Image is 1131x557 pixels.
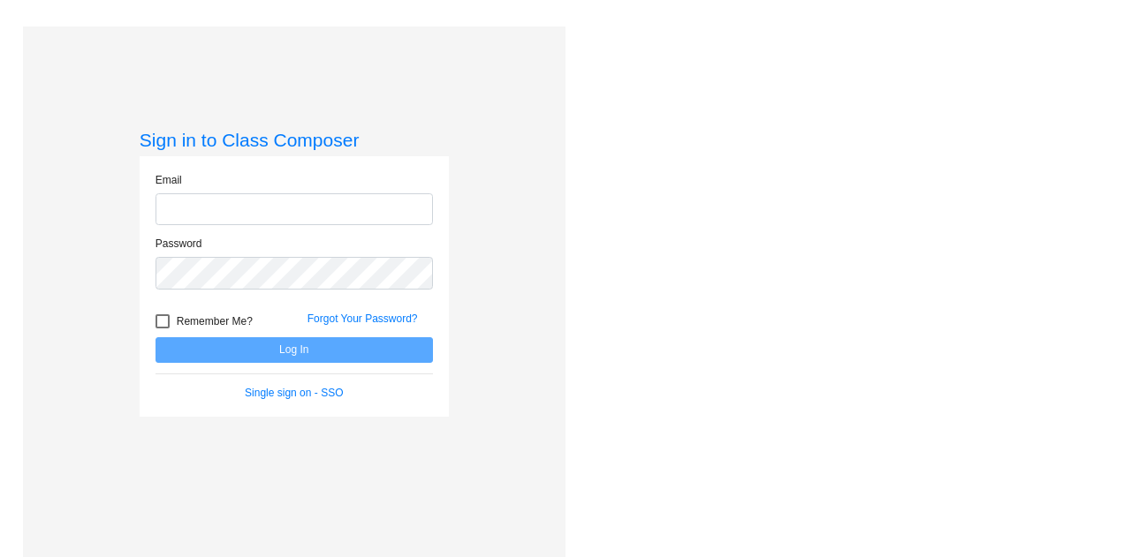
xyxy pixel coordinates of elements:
label: Password [156,236,202,252]
button: Log In [156,337,433,363]
a: Forgot Your Password? [307,312,418,325]
label: Email [156,172,182,188]
h3: Sign in to Class Composer [140,129,449,151]
span: Remember Me? [177,311,253,332]
a: Single sign on - SSO [245,387,343,399]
